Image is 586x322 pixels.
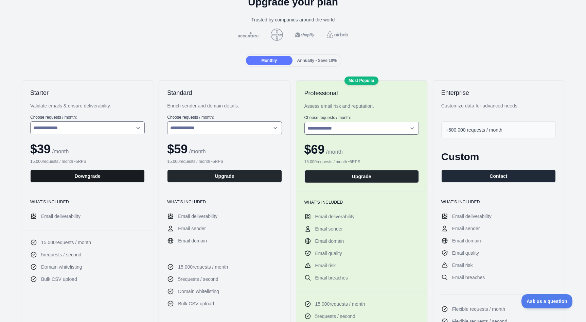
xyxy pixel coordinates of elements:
[304,103,419,109] div: Assess email risk and reputation.
[304,115,419,120] label: Choose requests / month:
[167,115,282,120] label: Choose requests / month:
[446,127,502,133] span: +500,000 requests / month
[167,102,282,109] div: Enrich sender and domain details.
[521,294,572,308] iframe: Toggle Customer Support
[441,102,556,109] div: Customize data for advanced needs.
